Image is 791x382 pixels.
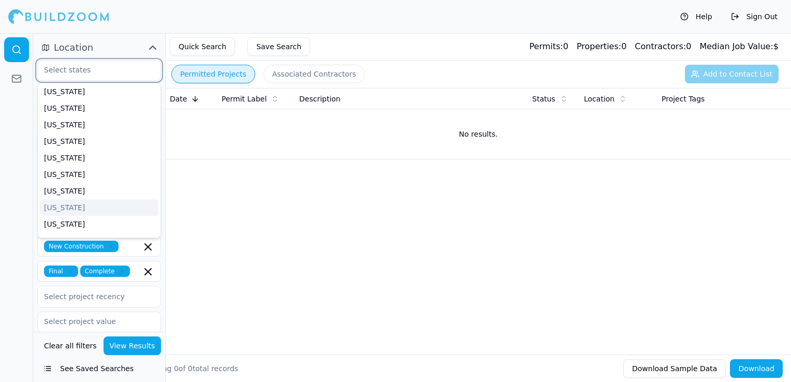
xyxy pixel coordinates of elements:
div: $ [699,40,779,53]
div: [US_STATE] [40,166,158,183]
button: Download [730,359,783,378]
button: See Saved Searches [37,359,161,378]
span: Description [299,94,341,104]
div: 0 [577,40,626,53]
input: Select states [38,61,148,79]
div: Suggestions [37,83,161,238]
div: [US_STATE] [40,100,158,116]
div: 0 [635,40,691,53]
span: Final [44,266,78,277]
span: New Construction [44,241,119,252]
button: Clear all filters [41,336,99,355]
button: Permitted Projects [171,65,255,83]
div: [US_STATE] [40,133,158,150]
div: Showing of total records [141,363,238,374]
div: [US_STATE] [40,150,158,166]
span: 0 [174,364,179,373]
span: Median Job Value: [699,41,773,51]
button: Help [675,8,717,25]
span: 0 [188,364,193,373]
div: [US_STATE] [40,83,158,100]
div: [US_STATE] [40,199,158,216]
td: No results. [166,109,791,159]
span: Location [584,94,614,104]
button: Associated Contractors [263,65,365,83]
button: View Results [104,336,162,355]
span: Properties: [577,41,621,51]
span: Project Tags [662,94,705,104]
span: Contractors: [635,41,686,51]
span: Status [532,94,555,104]
div: [US_STATE] [40,183,158,199]
button: Quick Search [170,37,235,56]
div: 0 [529,40,568,53]
button: Location [37,39,161,56]
div: [US_STATE] [40,116,158,133]
span: Permit Label [222,94,267,104]
button: Sign Out [726,8,783,25]
span: Location [54,40,93,55]
span: Complete [80,266,130,277]
button: Save Search [247,37,310,56]
span: Date [170,94,187,104]
div: [US_STATE] [40,216,158,232]
div: [US_STATE] [40,232,158,249]
span: Permits: [529,41,563,51]
input: Select project value [38,312,148,331]
button: Download Sample Data [623,359,726,378]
